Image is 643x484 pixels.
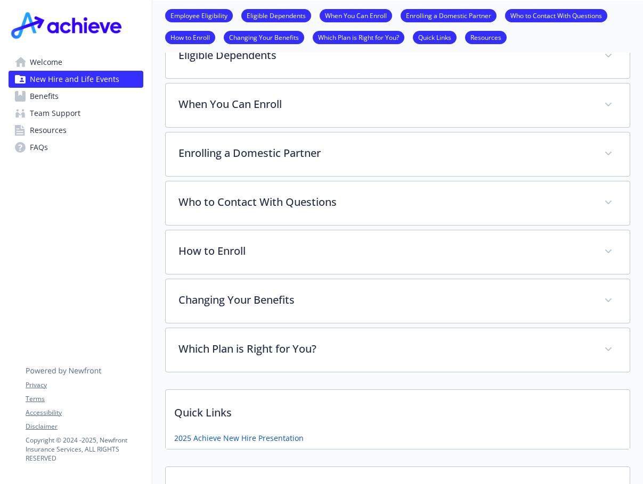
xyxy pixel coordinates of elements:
a: Enrolling a Domestic Partner [401,10,497,20]
p: How to Enroll [178,243,591,259]
p: Copyright © 2024 - 2025 , Newfront Insurance Services, ALL RIGHTS RESERVED [26,436,143,463]
a: Quick Links [413,32,457,42]
a: FAQs [9,139,143,156]
p: Quick Links [166,390,630,429]
p: Eligible Dependents [178,47,591,63]
div: How to Enroll [166,230,630,274]
a: Accessibility [26,408,143,418]
div: Changing Your Benefits [166,279,630,323]
a: Resources [9,122,143,139]
a: How to Enroll [165,32,215,42]
a: Team Support [9,105,143,122]
div: Enrolling a Domestic Partner [166,132,630,176]
span: FAQs [30,139,48,156]
span: Benefits [30,88,59,105]
a: Employee Eligibility [165,10,233,20]
span: Resources [30,122,67,139]
a: Which Plan is Right for You? [313,32,404,42]
div: Who to Contact With Questions [166,181,630,225]
a: Terms [26,394,143,404]
div: Which Plan is Right for You? [166,328,630,372]
span: Team Support [30,105,80,122]
span: Welcome [30,54,62,71]
p: Enrolling a Domestic Partner [178,145,591,161]
a: Changing Your Benefits [224,32,304,42]
a: Who to Contact With Questions [505,10,607,20]
a: When You Can Enroll [320,10,392,20]
span: New Hire and Life Events [30,71,119,88]
a: Resources [465,32,507,42]
a: Privacy [26,380,143,390]
a: Eligible Dependents [241,10,311,20]
a: Welcome [9,54,143,71]
p: Which Plan is Right for You? [178,341,591,357]
a: Disclaimer [26,422,143,431]
p: When You Can Enroll [178,96,591,112]
p: Changing Your Benefits [178,292,591,308]
p: Who to Contact With Questions [178,194,591,210]
div: When You Can Enroll [166,84,630,127]
a: 2025 Achieve New Hire Presentation [174,432,304,444]
a: New Hire and Life Events [9,71,143,88]
a: Benefits [9,88,143,105]
div: Eligible Dependents [166,35,630,78]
